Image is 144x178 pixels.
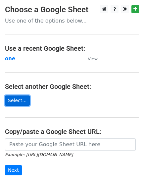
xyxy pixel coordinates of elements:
h3: Choose a Google Sheet [5,5,139,15]
a: one [5,56,15,62]
h4: Use a recent Google Sheet: [5,44,139,52]
input: Paste your Google Sheet URL here [5,138,136,151]
small: Example: [URL][DOMAIN_NAME] [5,152,73,157]
p: Use one of the options below... [5,17,139,24]
h4: Copy/paste a Google Sheet URL: [5,128,139,136]
input: Next [5,165,22,175]
a: View [81,56,98,62]
h4: Select another Google Sheet: [5,83,139,90]
small: View [88,56,98,61]
a: Select... [5,95,30,106]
